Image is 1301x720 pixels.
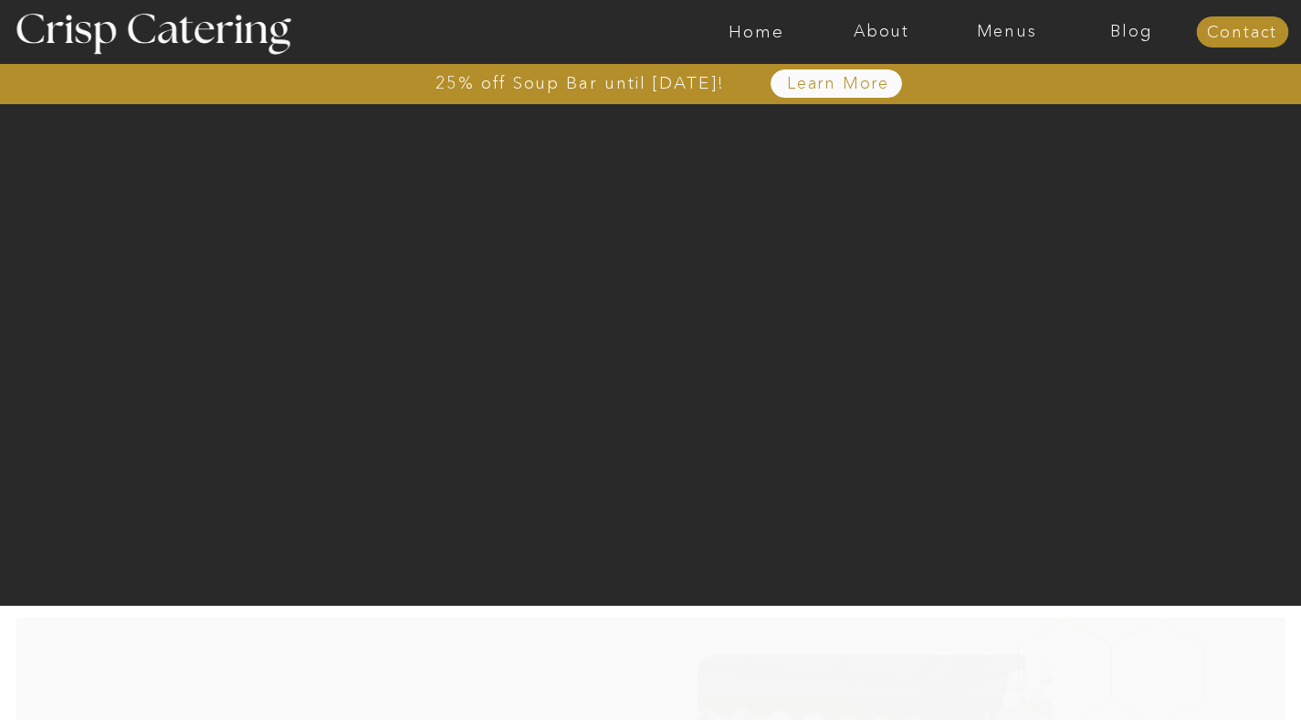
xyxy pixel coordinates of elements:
a: 25% off Soup Bar until [DATE]! [370,74,791,92]
a: Learn More [745,75,932,93]
a: Home [694,23,819,41]
a: About [819,23,944,41]
a: Contact [1196,24,1288,42]
a: Blog [1069,23,1194,41]
a: Menus [944,23,1069,41]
